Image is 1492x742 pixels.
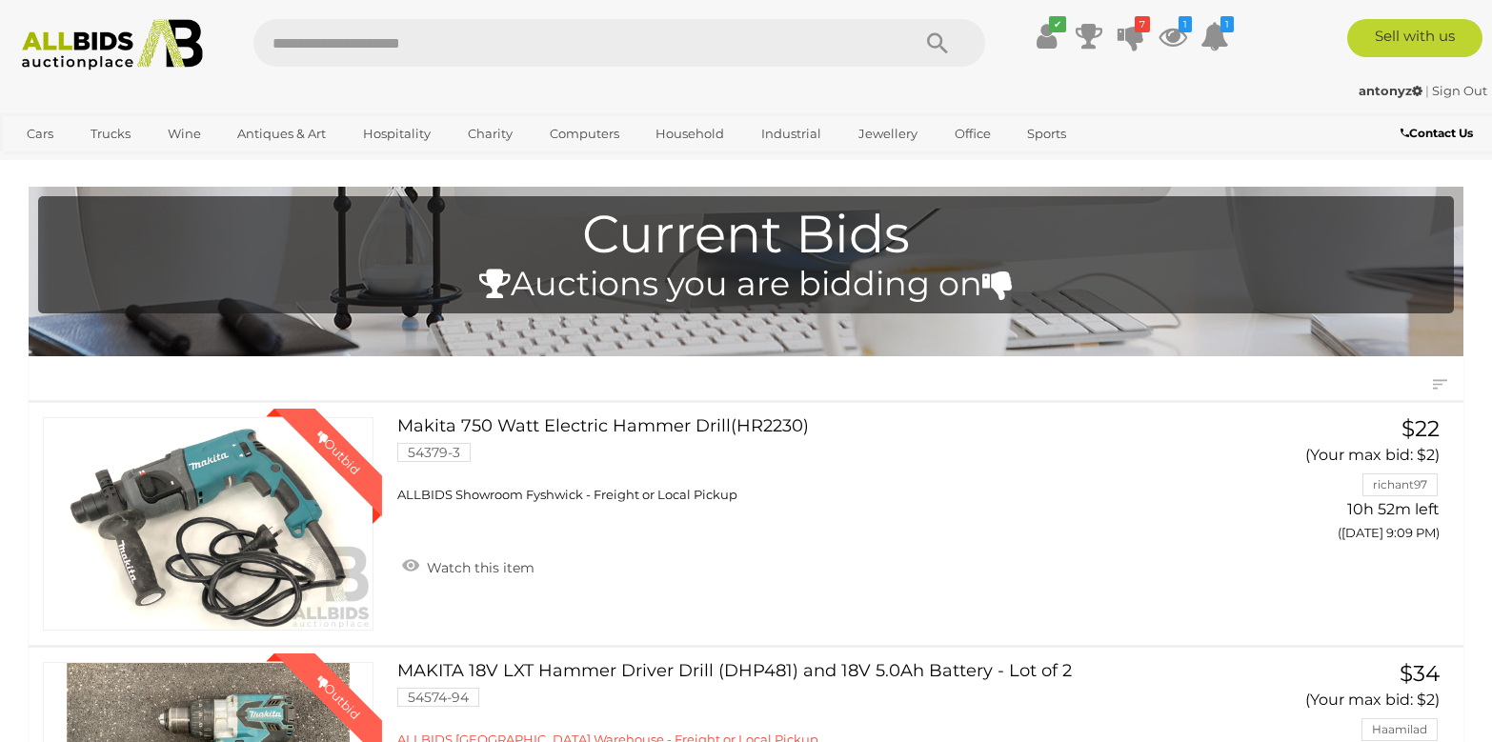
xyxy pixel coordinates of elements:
span: | [1425,83,1429,98]
a: antonyz [1359,83,1425,98]
a: Computers [537,118,632,150]
i: 7 [1135,16,1150,32]
h4: Auctions you are bidding on [48,266,1444,303]
i: 1 [1220,16,1234,32]
a: Sell with us [1347,19,1482,57]
a: 1 [1159,19,1187,53]
a: Watch this item [397,551,539,580]
a: Hospitality [351,118,443,150]
span: $22 [1401,415,1440,442]
a: Trucks [78,118,143,150]
a: Cars [14,118,66,150]
strong: antonyz [1359,83,1422,98]
a: Makita 750 Watt Electric Hammer Drill(HR2230) 54379-3 ALLBIDS Showroom Fyshwick - Freight or Loca... [412,417,1211,503]
h1: Current Bids [48,206,1444,264]
i: ✔ [1049,16,1066,32]
div: Outbid [294,653,382,741]
a: Antiques & Art [225,118,338,150]
a: Office [942,118,1003,150]
i: 1 [1179,16,1192,32]
a: 7 [1117,19,1145,53]
a: Wine [155,118,213,150]
a: Sign Out [1432,83,1487,98]
a: Industrial [749,118,834,150]
img: Allbids.com.au [11,19,213,70]
a: Sports [1015,118,1079,150]
a: Outbid [43,417,373,631]
span: $34 [1400,660,1440,687]
a: Contact Us [1401,123,1478,144]
button: Search [890,19,985,67]
a: ✔ [1033,19,1061,53]
a: Jewellery [846,118,930,150]
a: [GEOGRAPHIC_DATA] [14,150,174,181]
a: $22 (Your max bid: $2) richant97 10h 52m left ([DATE] 9:09 PM) [1239,417,1444,551]
a: Charity [455,118,525,150]
a: 1 [1200,19,1229,53]
div: Outbid [294,409,382,496]
b: Contact Us [1401,126,1473,140]
a: Household [643,118,736,150]
span: Watch this item [422,559,534,576]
